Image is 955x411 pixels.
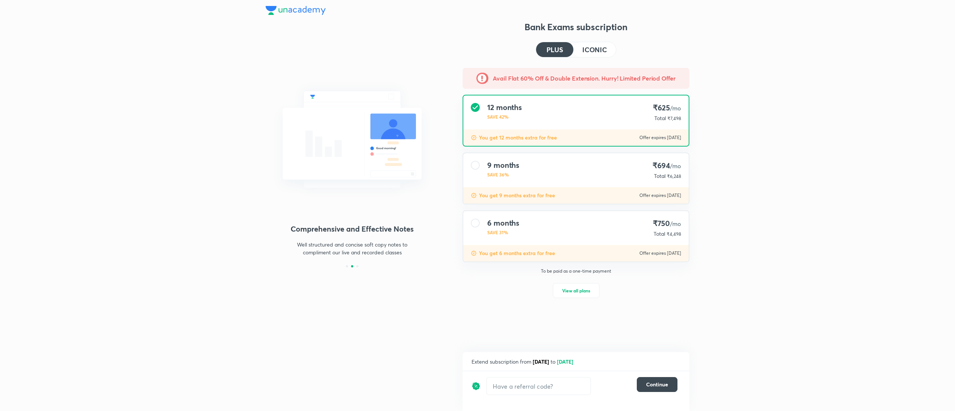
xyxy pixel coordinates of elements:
[287,241,417,256] p: Well structured and concise soft copy notes to compliment our live and recorded classes
[487,377,591,395] input: Have a referral code?
[533,358,549,365] span: [DATE]
[582,46,607,53] h4: ICONIC
[557,358,573,365] span: [DATE]
[471,192,477,198] img: discount
[562,287,590,294] span: View all plans
[266,6,326,15] img: Company Logo
[471,250,477,256] img: discount
[667,173,681,179] span: ₹6,248
[487,113,522,120] p: SAVE 42%
[493,74,676,83] h5: Avail Flat 60% Off & Double Extension. Hurry! Limited Period Offer
[553,283,599,298] button: View all plans
[639,135,681,141] p: Offer expires [DATE]
[471,135,477,141] img: discount
[670,220,681,228] span: /mo
[476,72,488,84] img: -
[670,104,681,112] span: /mo
[479,192,555,199] p: You get 9 months extra for free
[654,172,666,180] p: Total
[266,75,439,204] img: chat_with_educator_6cb3c64761.svg
[487,161,519,170] h4: 9 months
[472,358,575,365] span: Extend subscription from to
[637,377,677,392] button: Continue
[639,250,681,256] p: Offer expires [DATE]
[654,230,665,238] p: Total
[646,381,668,388] span: Continue
[479,250,555,257] p: You get 6 months extra for free
[667,116,681,121] span: ₹7,498
[667,231,681,237] span: ₹4,498
[487,219,519,228] h4: 6 months
[573,42,616,57] button: ICONIC
[266,223,439,235] h4: Comprehensive and Effective Notes
[651,103,681,113] h4: ₹625
[463,21,689,33] h3: Bank Exams subscription
[487,171,519,178] p: SAVE 36%
[457,268,695,274] p: To be paid as a one-time payment
[651,219,681,229] h4: ₹750
[487,229,519,236] p: SAVE 31%
[654,114,666,122] p: Total
[651,161,681,171] h4: ₹694
[479,134,557,141] p: You get 12 months extra for free
[472,377,480,395] img: discount
[487,103,522,112] h4: 12 months
[670,162,681,170] span: /mo
[536,42,573,57] button: PLUS
[547,46,563,53] h4: PLUS
[639,192,681,198] p: Offer expires [DATE]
